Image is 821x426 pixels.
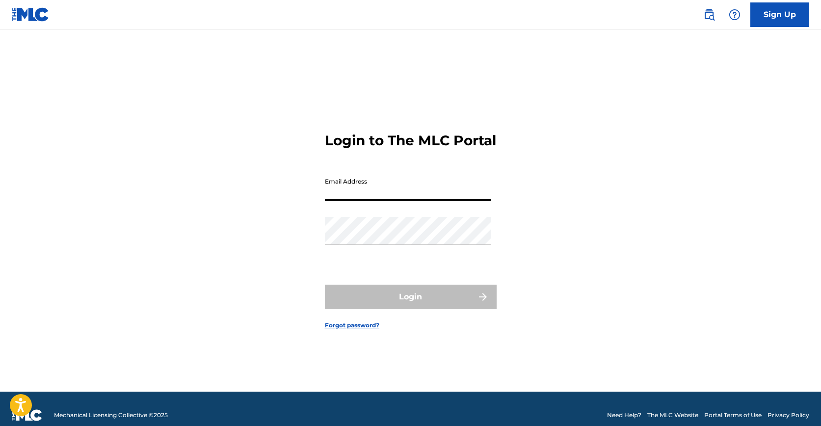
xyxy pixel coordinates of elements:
img: MLC Logo [12,7,50,22]
div: Help [725,5,744,25]
img: help [729,9,741,21]
a: Need Help? [607,411,641,420]
span: Mechanical Licensing Collective © 2025 [54,411,168,420]
img: search [703,9,715,21]
a: Portal Terms of Use [704,411,762,420]
a: The MLC Website [647,411,698,420]
a: Forgot password? [325,321,379,330]
img: logo [12,409,42,421]
h3: Login to The MLC Portal [325,132,496,149]
iframe: Chat Widget [772,379,821,426]
a: Sign Up [750,2,809,27]
a: Privacy Policy [768,411,809,420]
a: Public Search [699,5,719,25]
